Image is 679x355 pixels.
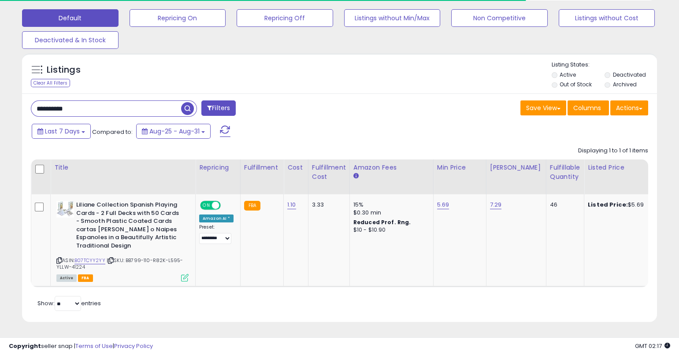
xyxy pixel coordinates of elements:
label: Active [560,71,576,78]
span: ON [201,202,212,209]
div: Preset: [199,224,234,244]
span: Compared to: [92,128,133,136]
span: Columns [573,104,601,112]
div: Amazon Fees [353,163,430,172]
button: Columns [568,100,609,115]
button: Non Competitive [451,9,548,27]
button: Default [22,9,119,27]
div: Cost [287,163,304,172]
a: 1.10 [287,200,296,209]
button: Filters [201,100,236,116]
button: Last 7 Days [32,124,91,139]
a: 7.29 [490,200,502,209]
button: Repricing On [130,9,226,27]
button: Listings without Min/Max [344,9,441,27]
span: Aug-25 - Aug-31 [149,127,200,136]
span: OFF [219,202,234,209]
div: ASIN: [56,201,189,281]
div: [PERSON_NAME] [490,163,542,172]
button: Actions [610,100,648,115]
strong: Copyright [9,342,41,350]
div: Title [54,163,192,172]
small: FBA [244,201,260,211]
div: seller snap | | [9,342,153,351]
div: Displaying 1 to 1 of 1 items [578,147,648,155]
div: $0.30 min [353,209,427,217]
b: Listed Price: [588,200,628,209]
label: Deactivated [613,71,646,78]
div: $10 - $10.90 [353,226,427,234]
h5: Listings [47,64,81,76]
img: 51GougQUrZL._SL40_.jpg [56,201,74,218]
div: Fulfillment [244,163,280,172]
div: 46 [550,201,577,209]
div: $5.69 [588,201,661,209]
div: Repricing [199,163,237,172]
p: Listing States: [552,61,657,69]
button: Deactivated & In Stock [22,31,119,49]
span: All listings currently available for purchase on Amazon [56,274,77,282]
b: Reduced Prof. Rng. [353,218,411,226]
button: Save View [520,100,566,115]
span: 2025-09-8 02:17 GMT [635,342,670,350]
span: Last 7 Days [45,127,80,136]
span: Show: entries [37,299,101,307]
div: Listed Price [588,163,664,172]
button: Aug-25 - Aug-31 [136,124,211,139]
small: Amazon Fees. [353,172,359,180]
span: FBA [78,274,93,282]
div: Clear All Filters [31,79,70,87]
label: Out of Stock [560,81,592,88]
a: 5.69 [437,200,449,209]
button: Listings without Cost [559,9,655,27]
div: 15% [353,201,427,209]
div: 3.33 [312,201,343,209]
a: Terms of Use [75,342,113,350]
label: Archived [613,81,637,88]
a: Privacy Policy [114,342,153,350]
span: | SKU: BB799-110-R82K-L595-YLLW-41224 [56,257,183,270]
div: Fulfillable Quantity [550,163,580,181]
div: Amazon AI * [199,214,234,222]
a: B07TCYY2YY [74,257,105,264]
button: Repricing Off [237,9,333,27]
b: Liliane Collection Spanish Playing Cards - 2 Full Decks with 50 Cards - Smooth Plastic Coated Car... [76,201,183,252]
div: Min Price [437,163,482,172]
div: Fulfillment Cost [312,163,346,181]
